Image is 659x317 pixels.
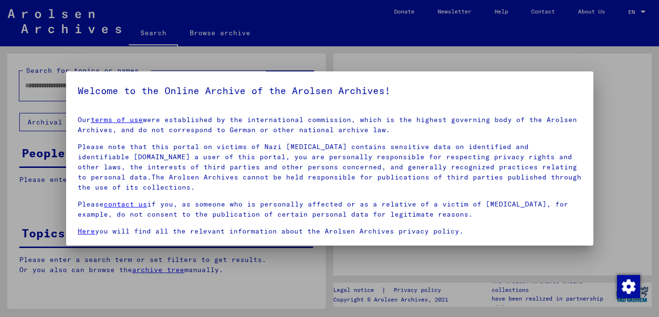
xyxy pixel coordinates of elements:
h5: Welcome to the Online Archive of the Arolsen Archives! [78,83,582,98]
p: you will find all the relevant information about the Arolsen Archives privacy policy. [78,226,582,236]
p: Please note that this portal on victims of Nazi [MEDICAL_DATA] contains sensitive data on identif... [78,142,582,193]
p: Our were established by the international commission, which is the highest governing body of the ... [78,115,582,135]
a: contact us [104,200,147,208]
p: Please if you, as someone who is personally affected or as a relative of a victim of [MEDICAL_DAT... [78,199,582,220]
a: Here [78,227,95,235]
img: Change consent [617,275,640,298]
p: Some of the documents kept in the Arolsen Archives are copies.The originals are stored in other a... [78,243,582,274]
a: terms of use [91,115,143,124]
div: Change consent [617,275,640,298]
